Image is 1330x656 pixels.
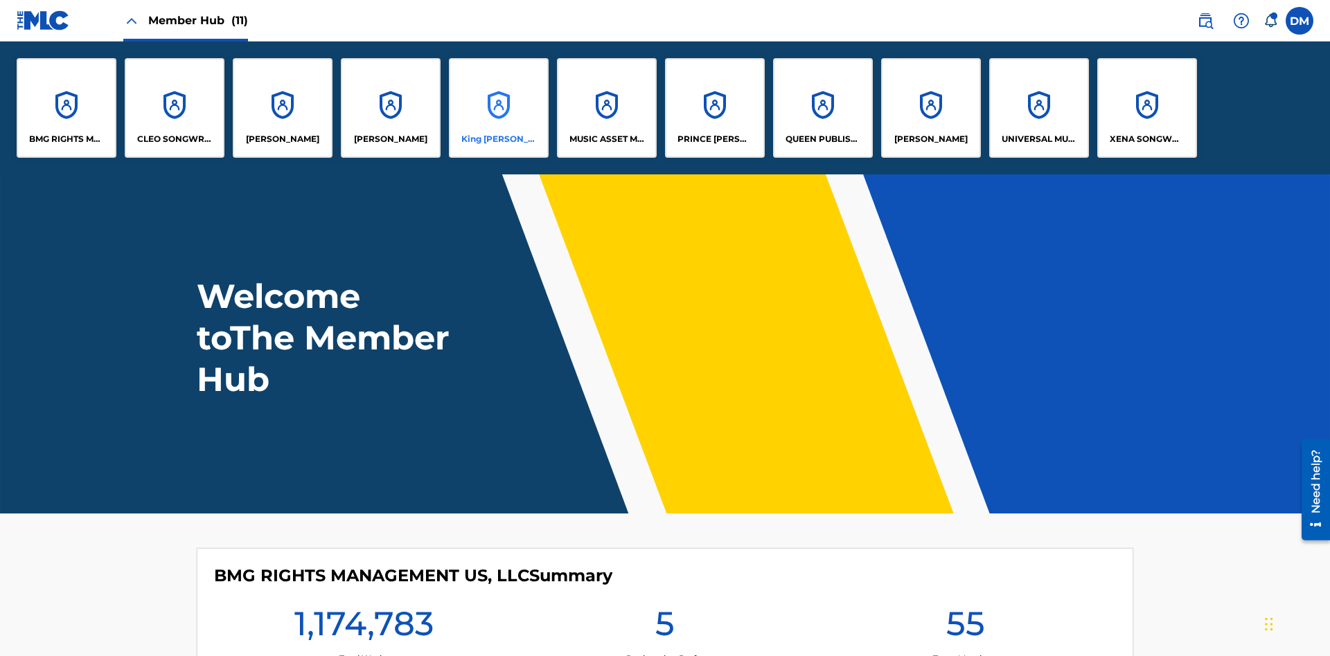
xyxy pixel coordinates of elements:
img: help [1233,12,1250,29]
a: AccountsBMG RIGHTS MANAGEMENT US, LLC [17,58,116,158]
p: PRINCE MCTESTERSON [677,133,753,145]
a: Public Search [1191,7,1219,35]
p: QUEEN PUBLISHA [786,133,861,145]
span: (11) [231,14,248,27]
h1: 55 [946,603,985,653]
a: Accounts[PERSON_NAME] [881,58,981,158]
a: Accounts[PERSON_NAME] [341,58,441,158]
div: Help [1227,7,1255,35]
a: AccountsPRINCE [PERSON_NAME] [665,58,765,158]
p: EYAMA MCSINGER [354,133,427,145]
h4: BMG RIGHTS MANAGEMENT US, LLC [214,565,612,586]
a: AccountsXENA SONGWRITER [1097,58,1197,158]
p: ELVIS COSTELLO [246,133,319,145]
p: CLEO SONGWRITER [137,133,213,145]
div: Drag [1265,603,1273,645]
a: AccountsKing [PERSON_NAME] [449,58,549,158]
a: AccountsCLEO SONGWRITER [125,58,224,158]
img: Close [123,12,140,29]
img: search [1197,12,1214,29]
a: AccountsMUSIC ASSET MANAGEMENT (MAM) [557,58,657,158]
h1: Welcome to The Member Hub [197,275,456,400]
h1: 5 [655,603,675,653]
p: RONALD MCTESTERSON [894,133,968,145]
a: AccountsUNIVERSAL MUSIC PUB GROUP [989,58,1089,158]
div: User Menu [1286,7,1313,35]
p: MUSIC ASSET MANAGEMENT (MAM) [569,133,645,145]
a: Accounts[PERSON_NAME] [233,58,332,158]
h1: 1,174,783 [294,603,434,653]
p: BMG RIGHTS MANAGEMENT US, LLC [29,133,105,145]
span: Member Hub [148,12,248,28]
p: UNIVERSAL MUSIC PUB GROUP [1002,133,1077,145]
p: XENA SONGWRITER [1110,133,1185,145]
a: AccountsQUEEN PUBLISHA [773,58,873,158]
p: King McTesterson [461,133,537,145]
div: Notifications [1263,14,1277,28]
iframe: Resource Center [1291,434,1330,547]
img: MLC Logo [17,10,70,30]
iframe: Chat Widget [1261,590,1330,656]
